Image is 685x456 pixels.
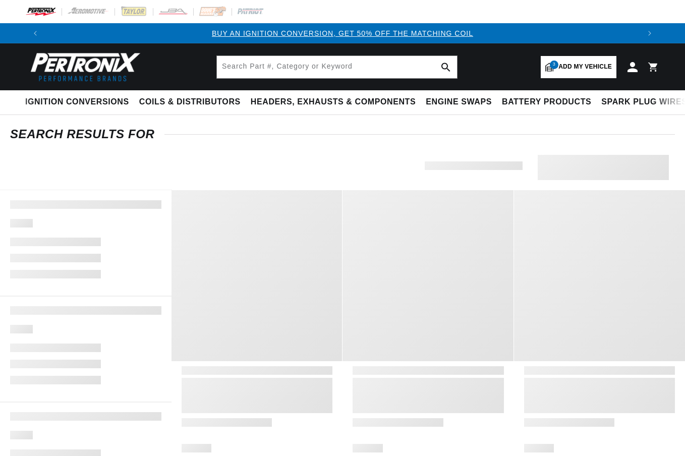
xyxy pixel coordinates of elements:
[25,97,129,107] span: Ignition Conversions
[25,23,45,43] button: Translation missing: en.sections.announcements.previous_announcement
[502,97,591,107] span: Battery Products
[246,90,421,114] summary: Headers, Exhausts & Components
[435,56,457,78] button: search button
[541,56,616,78] a: 3Add my vehicle
[550,61,558,69] span: 3
[25,90,134,114] summary: Ignition Conversions
[10,129,675,139] div: SEARCH RESULTS FOR
[134,90,246,114] summary: Coils & Distributors
[217,56,457,78] input: Search Part #, Category or Keyword
[45,28,640,39] div: 1 of 3
[251,97,416,107] span: Headers, Exhausts & Components
[139,97,241,107] span: Coils & Distributors
[640,23,660,43] button: Translation missing: en.sections.announcements.next_announcement
[45,28,640,39] div: Announcement
[25,49,141,84] img: Pertronix
[497,90,596,114] summary: Battery Products
[558,62,612,72] span: Add my vehicle
[212,29,473,37] a: BUY AN IGNITION CONVERSION, GET 50% OFF THE MATCHING COIL
[421,90,497,114] summary: Engine Swaps
[426,97,492,107] span: Engine Swaps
